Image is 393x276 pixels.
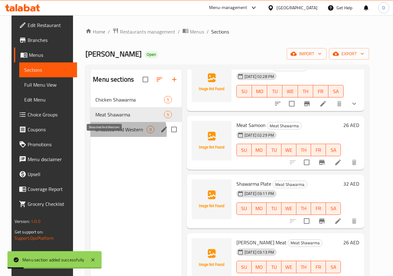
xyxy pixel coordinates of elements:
button: MO [252,202,267,215]
span: Menu disclaimer [28,156,72,163]
span: FR [313,146,323,155]
button: SA [326,144,341,156]
span: MO [254,87,265,96]
span: Branches [28,36,72,44]
span: TH [299,146,309,155]
span: WE [284,146,294,155]
span: Menus [29,51,72,59]
span: 1.0.0 [31,217,40,225]
button: delete [347,155,362,170]
button: SA [326,261,341,273]
button: WE [281,144,296,156]
a: Edit Menu [19,92,77,107]
button: MO [252,261,267,273]
div: [GEOGRAPHIC_DATA] [276,4,318,11]
h6: 26 AED [343,121,359,129]
a: Coupons [14,122,77,137]
span: Get support on: [15,228,43,236]
span: TU [269,204,279,213]
button: TH [296,144,311,156]
img: Shawarma Plate [192,179,231,219]
button: Branch-specific-item [299,96,314,111]
span: O [382,4,385,11]
button: WE [281,202,296,215]
span: SU [239,204,249,213]
span: [PERSON_NAME] [85,47,142,61]
span: TU [269,146,279,155]
span: import [292,50,322,58]
button: WE [282,85,298,97]
a: Edit menu item [334,217,342,225]
a: Menus [182,28,204,36]
span: WE [284,204,294,213]
span: Meat Shawarma [273,181,307,188]
button: MO [252,144,267,156]
div: Broasted And Western0edit [90,122,182,137]
span: SU [239,263,249,272]
span: Edit Restaurant [28,21,72,29]
div: items [147,126,154,133]
button: SU [236,202,252,215]
span: TU [269,263,279,272]
button: SA [326,202,341,215]
span: Coupons [28,126,72,133]
button: SA [328,85,344,97]
h6: 26 AED [343,238,359,247]
span: TH [299,204,309,213]
span: Meat Shawarma [267,122,301,129]
button: TU [267,85,282,97]
span: Select to update [300,156,313,169]
button: MO [252,85,267,97]
a: Promotions [14,137,77,152]
span: 5 [164,112,171,118]
span: TU [270,87,280,96]
span: Restaurants management [120,28,175,35]
a: Full Menu View [19,77,77,92]
button: TU [267,202,281,215]
button: Add section [167,72,182,87]
button: SU [236,144,252,156]
span: Meat Shawarma [288,239,322,247]
span: Sort sections [152,72,167,87]
nav: breadcrumb [85,28,369,36]
span: export [334,50,364,58]
a: Edit Restaurant [14,18,77,33]
a: Edit menu item [319,100,327,107]
span: Grocery Checklist [28,200,72,208]
button: export [329,48,369,60]
span: Sections [211,28,229,35]
span: Meat Samoon [236,120,266,130]
button: FR [311,144,326,156]
button: sort-choices [270,96,285,111]
button: TH [298,85,313,97]
span: SA [328,263,338,272]
span: Select to update [285,97,298,110]
svg: Show Choices [350,100,358,107]
span: Select all sections [139,73,152,86]
span: Upsell [28,170,72,178]
span: SA [328,204,338,213]
span: FR [313,204,323,213]
span: FR [316,87,326,96]
span: SA [331,87,341,96]
div: Meat Shawarma [267,122,302,129]
button: delete [347,214,362,228]
span: FR [313,263,323,272]
button: SU [236,261,252,273]
a: Coverage Report [14,182,77,197]
button: TU [267,261,281,273]
div: Chicken Shawarma [95,96,164,103]
span: TH [299,263,309,272]
a: Menu disclaimer [14,152,77,167]
span: [PERSON_NAME] Meat [236,238,286,247]
a: Choice Groups [14,107,77,122]
div: items [164,96,172,103]
span: Sections [24,66,72,74]
button: Branch-specific-item [314,214,329,228]
a: Sections [19,62,77,77]
h2: Menu sections [93,75,134,84]
img: Meat Shawarma [192,62,231,102]
button: edit [159,125,169,134]
span: Shawarma Plate [236,179,271,188]
span: [DATE] 03:11 PM [242,191,276,197]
